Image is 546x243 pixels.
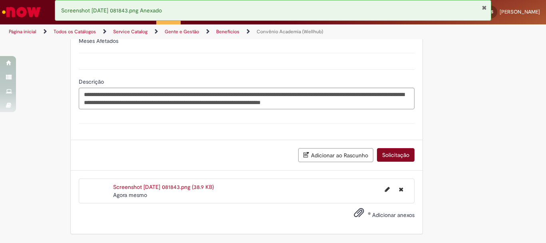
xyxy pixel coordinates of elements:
span: Adicionar anexos [372,211,414,219]
a: Convênio Academia (Wellhub) [257,28,323,35]
button: Fechar Notificação [482,4,487,11]
button: Excluir Screenshot 2025-08-29 081843.png [394,183,408,196]
a: Página inicial [9,28,36,35]
time: 29/08/2025 08:19:00 [113,191,147,199]
a: Benefícios [216,28,239,35]
span: Agora mesmo [113,191,147,199]
label: Meses Afetados [79,37,118,44]
button: Adicionar ao Rascunho [298,148,373,162]
a: Todos os Catálogos [54,28,96,35]
button: Solicitação [377,148,414,162]
button: Adicionar anexos [352,205,366,224]
span: Screenshot [DATE] 081843.png Anexado [61,7,162,14]
a: Gente e Gestão [165,28,199,35]
ul: Trilhas de página [6,24,358,39]
span: Descrição [79,78,106,85]
button: Editar nome de arquivo Screenshot 2025-08-29 081843.png [380,183,395,196]
span: [PERSON_NAME] [500,8,540,15]
a: Service Catalog [113,28,147,35]
a: Screenshot [DATE] 081843.png (38.9 KB) [113,183,214,191]
textarea: Descrição [79,88,414,109]
img: ServiceNow [1,4,42,20]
